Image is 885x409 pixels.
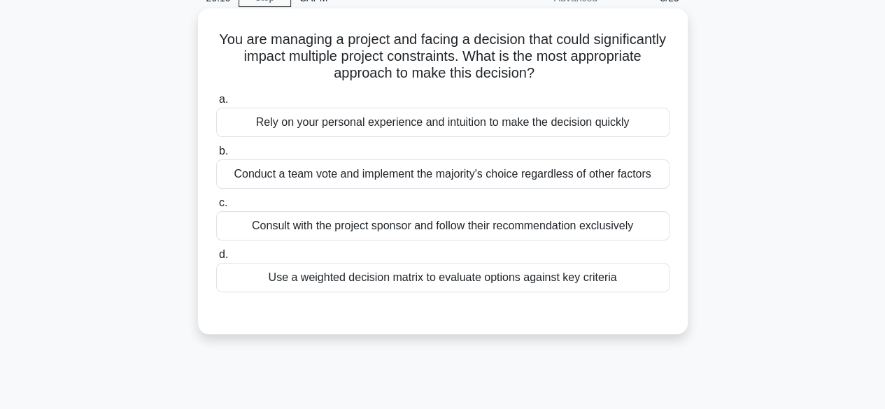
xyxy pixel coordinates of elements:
[219,93,228,105] span: a.
[216,159,670,189] div: Conduct a team vote and implement the majority's choice regardless of other factors
[215,31,671,82] h5: You are managing a project and facing a decision that could significantly impact multiple project...
[219,145,228,157] span: b.
[216,108,670,137] div: Rely on your personal experience and intuition to make the decision quickly
[219,248,228,260] span: d.
[216,263,670,292] div: Use a weighted decision matrix to evaluate options against key criteria
[216,211,670,241] div: Consult with the project sponsor and follow their recommendation exclusively
[219,196,227,208] span: c.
